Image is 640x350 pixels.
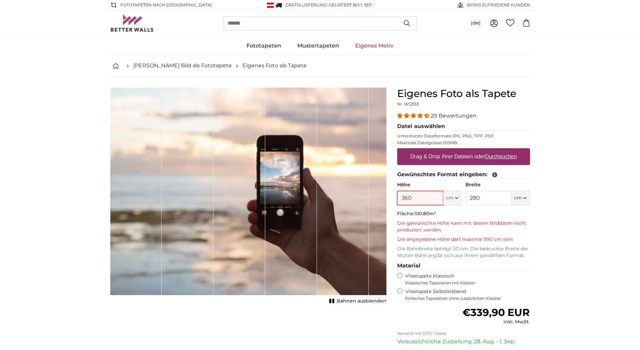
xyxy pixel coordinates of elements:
u: Durchsuchen [485,154,517,159]
button: Bahnen ausblenden [327,296,386,306]
button: (de) [465,17,486,29]
span: Klassisches Tapezieren mit Kleister [405,280,524,286]
span: Bahnen ausblenden [337,298,386,305]
span: - [327,2,373,7]
div: inkl. MwSt. [462,319,530,325]
button: cm [443,191,461,205]
span: Fototapeten nach [GEOGRAPHIC_DATA] [120,2,212,8]
p: Fläche: [397,211,530,217]
span: 100.80m² [414,211,436,217]
label: Breite [465,182,530,188]
label: Höhe [397,182,461,188]
label: Vliestapete Klassisch [405,273,524,286]
a: Eigenes Motiv [347,37,402,55]
a: Eigenes Foto als Tapete [242,62,307,70]
p: Voraussichtliche Zustellung: 28. Aug. - 1. Sep. [397,338,530,346]
img: Österreich [267,3,274,8]
span: Nr. WQ553 [397,101,419,106]
p: Die angegebene Höhe darf maximal 990 cm sein. [397,236,530,243]
label: Drag & Drop Ihrer Dateien oder [408,150,520,163]
span: 4.34 stars [397,113,431,119]
span: cm [514,195,522,201]
p: Maximale Dateigrösse 200MB. [397,140,530,146]
a: [PERSON_NAME] Bild als Fototapete [133,62,232,70]
p: Die Bahnbreite beträgt 50 cm. Die bedruckte Breite der letzten Bahn ergibt sich aus Ihrem gewählt... [397,246,530,259]
span: GRATIS Lieferung! [286,2,327,7]
p: Die gewünschte Höhe kann mit diesen Bilddaten nicht produziert werden. [397,220,530,233]
div: 1 of 1 [110,88,386,306]
a: Fototapeten [238,37,289,55]
legend: Datei auswählen [397,122,530,131]
span: cm [446,195,454,201]
legend: Gewünschtes Format eingeben: [397,170,530,179]
a: Mustertapeten [289,37,347,55]
button: cm [512,191,530,205]
p: Unterstützte Dateiformate JPG, PNG, TIFF, PDF. [397,133,530,139]
img: Betterwalls [110,14,154,32]
span: Einfaches Tapezieren ohne zusätzlichen Kleister [405,296,530,301]
nav: breadcrumbs [110,55,530,77]
span: Geliefert bis 1. Sep. [329,2,373,7]
span: 29 Bewertungen [431,113,477,119]
span: €339,90 EUR [462,306,530,319]
h1: Eigenes Foto als Tapete [397,88,530,100]
span: 60'000 ZUFRIEDENE KUNDEN [467,2,530,8]
label: Vliestapete Selbstklebend [405,288,530,301]
legend: Material [397,262,530,270]
p: Versand mit DPD Classic [397,331,530,336]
